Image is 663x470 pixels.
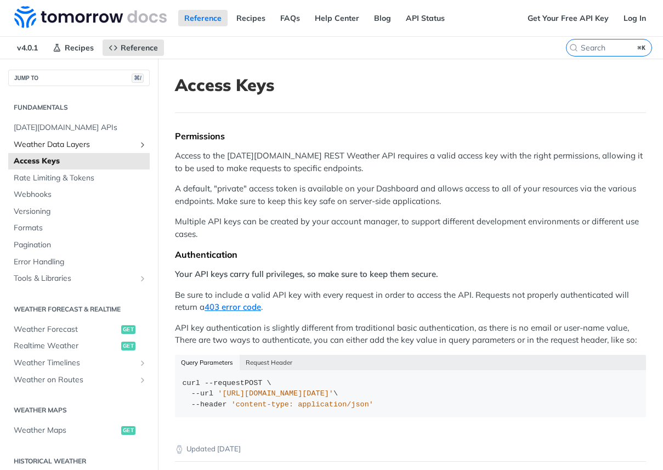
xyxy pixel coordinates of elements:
[14,257,147,268] span: Error Handling
[14,425,118,436] span: Weather Maps
[175,216,646,240] p: Multiple API keys can be created by your account manager, to support different development enviro...
[175,183,646,207] p: A default, "private" access token is available on your Dashboard and allows access to all of your...
[191,389,214,398] span: --url
[14,189,147,200] span: Webhooks
[175,75,646,95] h1: Access Keys
[8,304,150,314] h2: Weather Forecast & realtime
[121,426,135,435] span: get
[14,358,135,369] span: Weather Timelines
[103,39,164,56] a: Reference
[8,405,150,415] h2: Weather Maps
[132,73,144,83] span: ⌘/
[8,338,150,354] a: Realtime Weatherget
[14,206,147,217] span: Versioning
[14,173,147,184] span: Rate Limiting & Tokens
[8,170,150,186] a: Rate Limiting & Tokens
[8,120,150,136] a: [DATE][DOMAIN_NAME] APIs
[8,153,150,169] a: Access Keys
[8,203,150,220] a: Versioning
[14,139,135,150] span: Weather Data Layers
[175,444,646,455] p: Updated [DATE]
[218,389,333,398] span: '[URL][DOMAIN_NAME][DATE]'
[8,254,150,270] a: Error Handling
[8,456,150,466] h2: Historical Weather
[14,6,167,28] img: Tomorrow.io Weather API Docs
[8,137,150,153] a: Weather Data LayersShow subpages for Weather Data Layers
[309,10,365,26] a: Help Center
[205,302,261,312] a: 403 error code
[368,10,397,26] a: Blog
[8,70,150,86] button: JUMP TO⌘/
[8,103,150,112] h2: Fundamentals
[8,355,150,371] a: Weather TimelinesShow subpages for Weather Timelines
[138,274,147,283] button: Show subpages for Tools & Libraries
[138,140,147,149] button: Show subpages for Weather Data Layers
[14,341,118,352] span: Realtime Weather
[8,220,150,236] a: Formats
[14,223,147,234] span: Formats
[175,249,646,260] div: Authentication
[8,270,150,287] a: Tools & LibrariesShow subpages for Tools & Libraries
[175,150,646,174] p: Access to the [DATE][DOMAIN_NAME] REST Weather API requires a valid access key with the right per...
[175,289,646,314] p: Be sure to include a valid API key with every request in order to access the API. Requests not pr...
[121,325,135,334] span: get
[11,39,44,56] span: v4.0.1
[47,39,100,56] a: Recipes
[138,359,147,367] button: Show subpages for Weather Timelines
[138,376,147,384] button: Show subpages for Weather on Routes
[400,10,451,26] a: API Status
[14,375,135,386] span: Weather on Routes
[522,10,615,26] a: Get Your Free API Key
[240,355,299,370] button: Request Header
[14,122,147,133] span: [DATE][DOMAIN_NAME] APIs
[14,240,147,251] span: Pagination
[8,372,150,388] a: Weather on RoutesShow subpages for Weather on Routes
[121,43,158,53] span: Reference
[274,10,306,26] a: FAQs
[178,10,228,26] a: Reference
[175,269,438,279] strong: Your API keys carry full privileges, so make sure to keep them secure.
[121,342,135,350] span: get
[205,379,245,387] span: --request
[183,379,200,387] span: curl
[183,378,639,410] div: POST \ \
[14,156,147,167] span: Access Keys
[230,10,271,26] a: Recipes
[14,273,135,284] span: Tools & Libraries
[65,43,94,53] span: Recipes
[617,10,652,26] a: Log In
[569,43,578,52] svg: Search
[635,42,649,53] kbd: ⌘K
[8,237,150,253] a: Pagination
[175,131,646,141] div: Permissions
[8,321,150,338] a: Weather Forecastget
[175,322,646,347] p: API key authentication is slightly different from traditional basic authentication, as there is n...
[8,186,150,203] a: Webhooks
[231,400,373,409] span: 'content-type: application/json'
[8,422,150,439] a: Weather Mapsget
[191,400,227,409] span: --header
[14,324,118,335] span: Weather Forecast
